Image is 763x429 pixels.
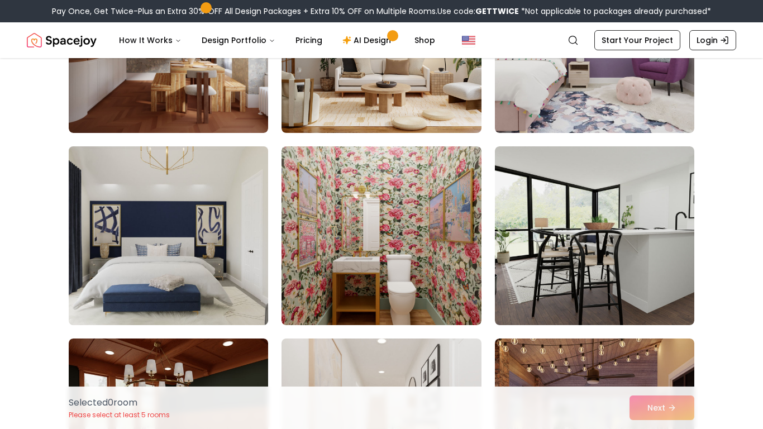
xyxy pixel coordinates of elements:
[110,29,190,51] button: How It Works
[69,411,170,420] p: Please select at least 5 rooms
[27,22,736,58] nav: Global
[287,29,331,51] a: Pricing
[64,142,273,330] img: Room room-7
[689,30,736,50] a: Login
[27,29,97,51] a: Spacejoy
[282,146,481,325] img: Room room-8
[333,29,403,51] a: AI Design
[475,6,519,17] b: GETTWICE
[193,29,284,51] button: Design Portfolio
[52,6,711,17] div: Pay Once, Get Twice-Plus an Extra 30% OFF All Design Packages + Extra 10% OFF on Multiple Rooms.
[437,6,519,17] span: Use code:
[110,29,444,51] nav: Main
[594,30,680,50] a: Start Your Project
[462,34,475,47] img: United States
[27,29,97,51] img: Spacejoy Logo
[406,29,444,51] a: Shop
[495,146,694,325] img: Room room-9
[519,6,711,17] span: *Not applicable to packages already purchased*
[69,396,170,409] p: Selected 0 room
